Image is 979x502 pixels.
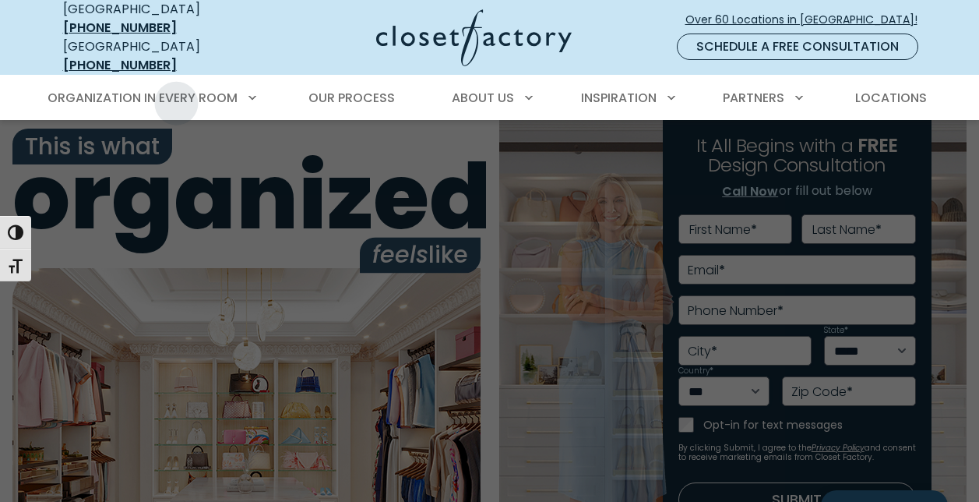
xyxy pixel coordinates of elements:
img: Closet Factory Logo [376,9,572,66]
a: Over 60 Locations in [GEOGRAPHIC_DATA]! [685,6,931,34]
span: Our Process [308,89,395,107]
span: About Us [452,89,514,107]
a: [PHONE_NUMBER] [63,19,177,37]
span: Organization in Every Room [48,89,238,107]
div: [GEOGRAPHIC_DATA] [63,37,254,75]
nav: Primary Menu [37,76,943,120]
a: [PHONE_NUMBER] [63,56,177,74]
span: Locations [855,89,927,107]
span: Partners [723,89,784,107]
span: Inspiration [581,89,657,107]
span: Over 60 Locations in [GEOGRAPHIC_DATA]! [685,12,930,28]
a: Schedule a Free Consultation [677,34,918,60]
